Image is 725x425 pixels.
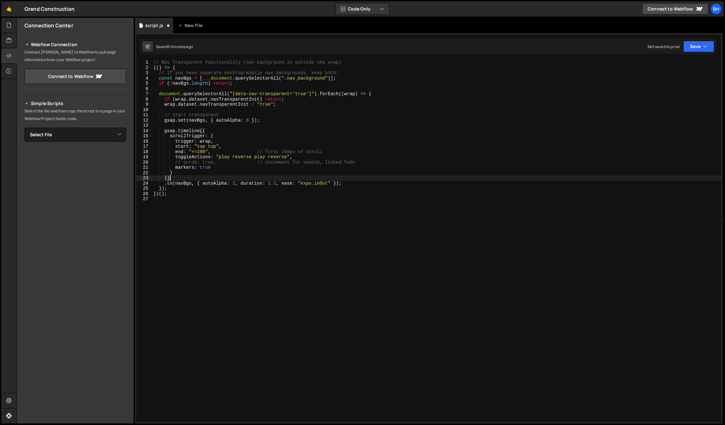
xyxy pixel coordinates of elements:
[136,196,152,202] div: 27
[25,152,127,209] iframe: YouTube video player
[642,3,708,15] a: Connect to Webflow
[136,97,152,102] div: 8
[136,107,152,113] div: 10
[25,41,126,48] h2: Webflow Connection
[136,70,152,76] div: 3
[145,22,163,29] div: script.js
[136,149,152,155] div: 18
[136,118,152,123] div: 12
[136,81,152,86] div: 5
[136,165,152,170] div: 21
[136,133,152,139] div: 15
[710,3,722,15] a: Sh
[136,60,152,65] div: 1
[136,154,152,160] div: 19
[25,5,74,13] div: Grand Construction
[336,3,389,15] button: Code Only
[156,44,193,49] div: Saved
[136,144,152,149] div: 17
[25,69,126,84] a: Connect to Webflow
[136,91,152,97] div: 7
[136,181,152,186] div: 24
[136,191,152,197] div: 26
[136,86,152,92] div: 6
[136,112,152,118] div: 11
[136,175,152,181] div: 23
[25,214,127,271] iframe: YouTube video player
[136,170,152,176] div: 22
[1,1,17,17] a: 🤙
[136,128,152,134] div: 14
[136,65,152,71] div: 2
[25,48,126,64] p: Connect [PERSON_NAME] to Webflow to pull page information from your Webflow project
[136,123,152,128] div: 13
[648,44,679,49] div: Not saved to prod
[167,44,193,49] div: 5 minutes ago
[25,22,73,29] h2: Connection Center
[136,102,152,107] div: 9
[25,107,126,123] p: Select the file and then copy the script to a page in your Webflow Project footer code.
[136,160,152,165] div: 20
[25,100,126,107] h2: Simple Scripts
[178,22,205,29] div: New File
[683,41,714,52] button: Save
[136,139,152,144] div: 16
[136,186,152,191] div: 25
[136,76,152,81] div: 4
